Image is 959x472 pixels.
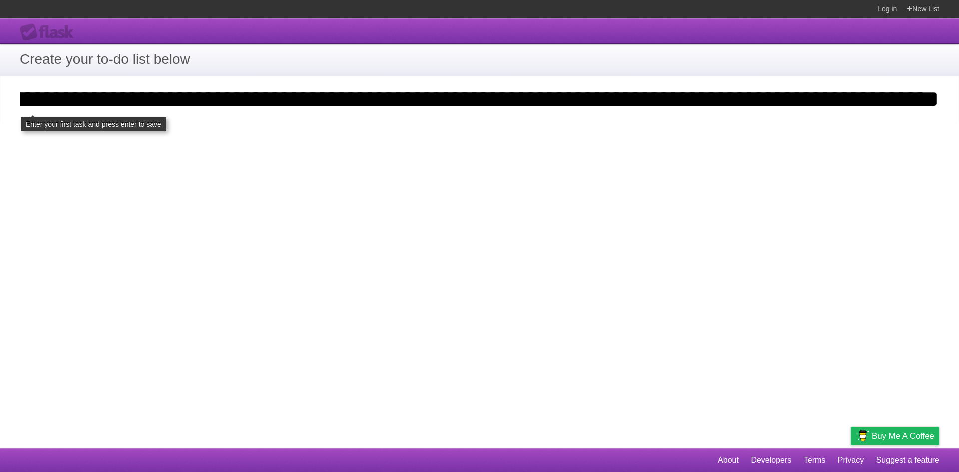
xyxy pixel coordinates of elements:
[872,427,934,445] span: Buy me a coffee
[751,451,791,470] a: Developers
[20,23,80,41] div: Flask
[838,451,864,470] a: Privacy
[876,451,939,470] a: Suggest a feature
[718,451,739,470] a: About
[856,427,869,444] img: Buy me a coffee
[851,427,939,445] a: Buy me a coffee
[20,49,939,70] h1: Create your to-do list below
[804,451,826,470] a: Terms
